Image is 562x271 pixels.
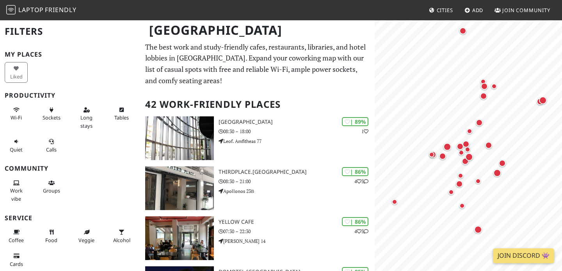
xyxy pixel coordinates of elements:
[473,224,484,235] div: Map marker
[474,118,484,128] div: Map marker
[464,152,475,162] div: Map marker
[110,226,133,246] button: Alcohol
[5,177,28,205] button: Work vibe
[75,103,98,132] button: Long stays
[354,228,368,235] p: 4 3
[5,103,28,124] button: Wi-Fi
[426,3,456,17] a: Cities
[484,140,494,150] div: Map marker
[457,148,466,157] div: Map marker
[143,20,373,41] h1: [GEOGRAPHIC_DATA]
[219,169,375,175] h3: Thirdplace.[GEOGRAPHIC_DATA]
[46,146,57,153] span: Video/audio calls
[472,7,484,14] span: Add
[145,41,370,86] p: The best work and study-friendly cafes, restaurants, libraries, and hotel lobbies in [GEOGRAPHIC_...
[219,219,375,225] h3: Yellow Cafe
[442,141,453,152] div: Map marker
[40,135,63,156] button: Calls
[5,135,28,156] button: Quiet
[11,114,22,121] span: Stable Wi-Fi
[18,5,44,14] span: Laptop
[390,197,399,207] div: Map marker
[460,156,470,166] div: Map marker
[10,146,23,153] span: Quiet
[10,187,23,202] span: People working
[493,248,554,263] a: Join Discord 👾
[145,166,214,210] img: Thirdplace.Athens
[497,158,507,168] div: Map marker
[454,179,464,189] div: Map marker
[456,171,465,180] div: Map marker
[537,95,548,106] div: Map marker
[145,116,214,160] img: Red Center
[9,237,24,244] span: Coffee
[45,237,57,244] span: Food
[113,237,130,244] span: Alcohol
[457,201,467,210] div: Map marker
[110,103,133,124] button: Tables
[437,7,453,14] span: Cities
[478,77,488,86] div: Map marker
[438,151,448,161] div: Map marker
[45,5,76,14] span: Friendly
[492,168,503,178] div: Map marker
[489,82,499,91] div: Map marker
[140,216,375,260] a: Yellow Cafe | 86% 43 Yellow Cafe 07:30 – 22:30 [PERSON_NAME] 14
[40,177,63,197] button: Groups
[219,237,375,245] p: [PERSON_NAME] 14
[428,150,438,160] div: Map marker
[114,114,129,121] span: Work-friendly tables
[219,137,375,145] p: Leof. Amfitheas 77
[10,260,23,267] span: Credit cards
[140,166,375,210] a: Thirdplace.Athens | 86% 43 Thirdplace.[GEOGRAPHIC_DATA] 08:30 – 21:00 Apollonos 23Β
[43,187,60,194] span: Group tables
[5,165,136,172] h3: Community
[6,5,16,14] img: LaptopFriendly
[5,20,136,43] h2: Filters
[473,177,483,186] div: Map marker
[342,117,368,126] div: | 89%
[43,114,60,121] span: Power sockets
[40,103,63,124] button: Sockets
[219,119,375,125] h3: [GEOGRAPHIC_DATA]
[458,26,468,36] div: Map marker
[219,228,375,235] p: 07:30 – 22:30
[479,81,489,91] div: Map marker
[455,141,465,152] div: Map marker
[461,3,487,17] a: Add
[478,91,489,101] div: Map marker
[465,127,474,136] div: Map marker
[5,226,28,246] button: Coffee
[361,128,368,135] p: 1
[502,7,550,14] span: Join Community
[78,237,94,244] span: Veggie
[446,187,456,197] div: Map marker
[342,217,368,226] div: | 86%
[219,128,375,135] p: 08:30 – 18:00
[5,214,136,222] h3: Service
[145,216,214,260] img: Yellow Cafe
[535,96,545,107] div: Map marker
[5,51,136,58] h3: My Places
[75,226,98,246] button: Veggie
[427,150,436,159] div: Map marker
[342,167,368,176] div: | 86%
[463,145,472,154] div: Map marker
[491,3,553,17] a: Join Community
[461,139,471,149] div: Map marker
[140,116,375,160] a: Red Center | 89% 1 [GEOGRAPHIC_DATA] 08:30 – 18:00 Leof. Amfitheas 77
[219,187,375,195] p: Apollonos 23Β
[219,178,375,185] p: 08:30 – 21:00
[5,250,28,270] button: Cards
[6,4,76,17] a: LaptopFriendly LaptopFriendly
[5,92,136,99] h3: Productivity
[40,226,63,246] button: Food
[80,114,92,129] span: Long stays
[145,93,370,116] h2: 42 Work-Friendly Places
[354,178,368,185] p: 4 3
